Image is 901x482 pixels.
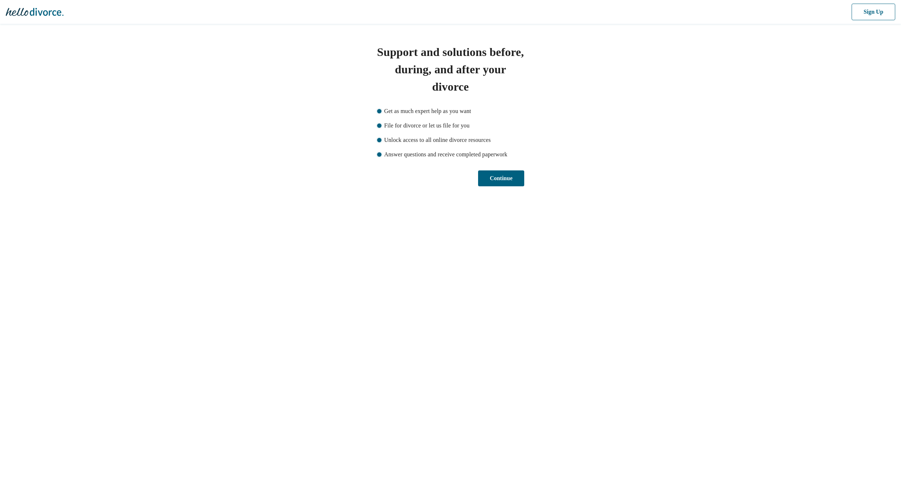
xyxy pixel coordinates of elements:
[377,107,524,116] li: Get as much expert help as you want
[377,121,524,130] li: File for divorce or let us file for you
[6,5,63,19] img: Hello Divorce Logo
[377,150,524,159] li: Answer questions and receive completed paperwork
[377,136,524,144] li: Unlock access to all online divorce resources
[377,43,524,95] h1: Support and solutions before, during, and after your divorce
[478,170,524,186] button: Continue
[850,4,895,20] button: Sign Up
